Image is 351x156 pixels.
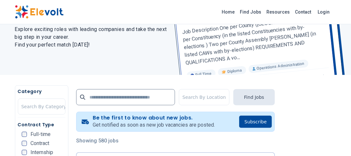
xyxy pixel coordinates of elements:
a: Login [314,5,334,18]
a: Find Jobs [238,7,264,17]
img: Elevolt [15,5,64,19]
input: Internship [22,150,27,155]
h5: Contract Type [18,121,65,128]
h2: Explore exciting roles with leading companies and take the next big step in your career. Find you... [15,26,168,49]
input: Contract [22,141,27,146]
input: Full-time [22,132,27,137]
a: Resources [264,7,293,17]
span: Internship [31,150,53,155]
span: Contract [31,141,50,146]
iframe: Chat Widget [319,125,351,156]
span: Full-time [31,132,51,137]
p: Showing 580 jobs [76,137,275,145]
a: Contact [293,7,314,17]
button: Find Jobs [233,89,275,105]
h5: Category [18,88,65,95]
a: Home [219,7,238,17]
h4: Be the first to know about new jobs. [93,115,215,121]
button: Subscribe [239,116,272,128]
p: Get notified as soon as new job vacancies are posted. [93,121,215,129]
